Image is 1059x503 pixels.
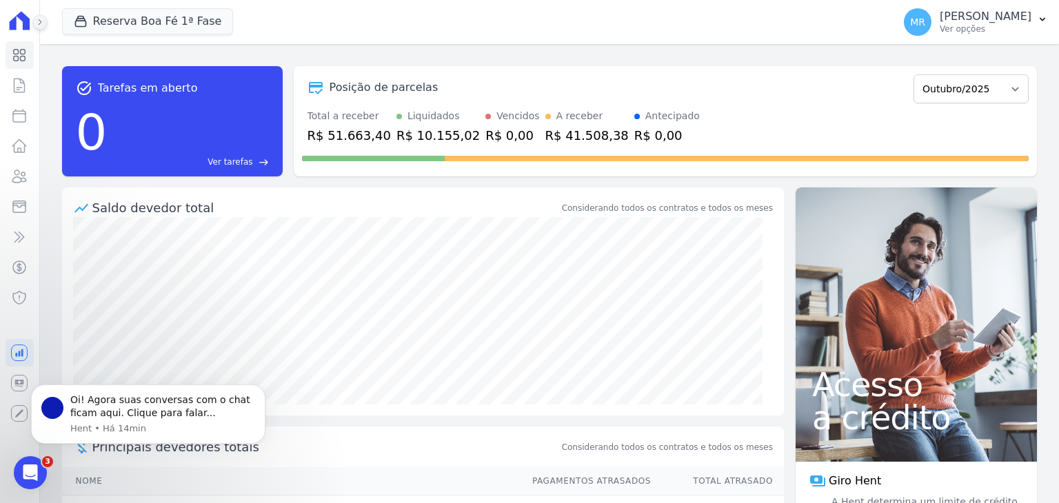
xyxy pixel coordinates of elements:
span: Ver tarefas [208,156,252,168]
p: [PERSON_NAME] [940,10,1031,23]
div: R$ 10.155,02 [396,126,480,145]
span: Considerando todos os contratos e todos os meses [562,441,773,453]
span: Principais devedores totais [92,438,559,456]
th: Total Atrasado [652,467,784,495]
th: Pagamentos Atrasados [519,467,652,495]
iframe: Intercom notifications mensagem [10,367,286,496]
span: Tarefas em aberto [98,80,198,96]
div: 0 [76,96,108,168]
div: A receber [556,109,603,123]
div: Considerando todos os contratos e todos os meses [562,202,773,214]
th: Nome [62,467,519,495]
a: Ver tarefas east [112,156,268,168]
div: R$ 0,00 [634,126,700,145]
div: Antecipado [645,109,700,123]
span: task_alt [76,80,92,96]
button: Reserva Boa Fé 1ª Fase [62,8,234,34]
button: MR [PERSON_NAME] Ver opções [893,3,1059,41]
div: Saldo devedor total [92,198,559,217]
span: a crédito [812,401,1020,434]
span: Acesso [812,368,1020,401]
div: R$ 41.508,38 [545,126,629,145]
div: Posição de parcelas [330,79,438,96]
span: Giro Hent [829,473,881,489]
span: 3 [42,456,53,467]
div: Vencidos [496,109,539,123]
iframe: Intercom live chat [14,456,47,489]
div: Total a receber [307,109,391,123]
span: MR [910,17,925,27]
p: Ver opções [940,23,1031,34]
span: east [259,157,269,167]
div: R$ 0,00 [485,126,539,145]
div: Liquidados [407,109,460,123]
div: R$ 51.663,40 [307,126,391,145]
